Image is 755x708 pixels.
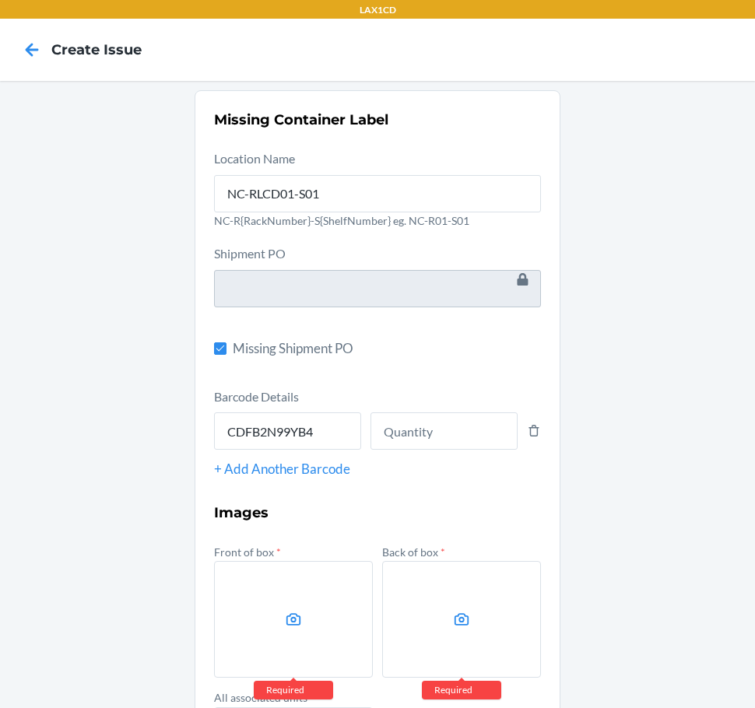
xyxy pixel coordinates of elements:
[214,246,286,261] label: Shipment PO
[370,412,518,450] input: Quantity
[214,503,541,523] h3: Images
[214,151,295,166] label: Location Name
[214,691,314,704] label: All associated units
[214,342,226,355] input: Missing Shipment PO
[254,681,333,699] div: Required
[51,40,142,60] h4: Create Issue
[214,389,299,404] label: Barcode Details
[214,412,361,450] input: Barcode
[214,212,541,229] p: NC-R{RackNumber}-S{ShelfNumber} eg. NC-R01-S01
[233,338,541,359] span: Missing Shipment PO
[382,545,445,559] label: Back of box
[214,110,541,130] h2: Missing Container Label
[214,459,541,479] div: + Add Another Barcode
[360,3,396,17] p: LAX1CD
[214,545,281,559] label: Front of box
[422,681,501,699] div: Required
